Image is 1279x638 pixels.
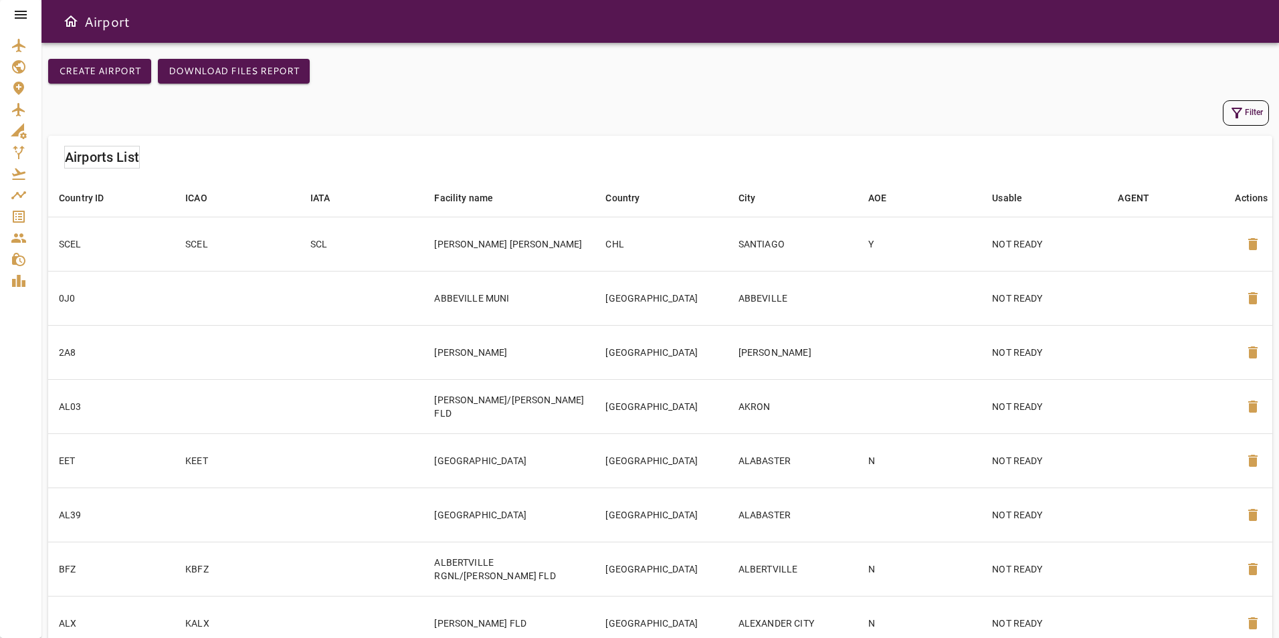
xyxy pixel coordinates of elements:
[175,217,299,271] td: SCEL
[1237,553,1269,585] button: Delete Airport
[434,190,493,206] div: Facility name
[310,190,330,206] div: IATA
[728,433,858,488] td: ALABASTER
[59,190,122,206] span: Country ID
[595,379,727,433] td: [GEOGRAPHIC_DATA]
[48,271,175,325] td: 0J0
[605,190,639,206] div: Country
[1237,391,1269,423] button: Delete Airport
[595,325,727,379] td: [GEOGRAPHIC_DATA]
[858,433,982,488] td: N
[728,217,858,271] td: SANTIAGO
[310,190,348,206] span: IATA
[595,488,727,542] td: [GEOGRAPHIC_DATA]
[595,433,727,488] td: [GEOGRAPHIC_DATA]
[48,325,175,379] td: 2A8
[1245,561,1261,577] span: delete
[728,325,858,379] td: [PERSON_NAME]
[992,346,1096,359] p: NOT READY
[65,146,139,168] h6: Airports List
[595,271,727,325] td: [GEOGRAPHIC_DATA]
[1118,190,1167,206] span: AGENT
[175,433,299,488] td: KEET
[423,271,595,325] td: ABBEVILLE MUNI
[739,190,773,206] span: City
[1237,282,1269,314] button: Delete Airport
[1223,100,1269,126] button: Filter
[59,190,104,206] div: Country ID
[300,217,424,271] td: SCL
[1237,445,1269,477] button: Delete Airport
[595,217,727,271] td: CHL
[423,488,595,542] td: [GEOGRAPHIC_DATA]
[48,542,175,596] td: BFZ
[1245,399,1261,415] span: delete
[992,454,1096,467] p: NOT READY
[1245,290,1261,306] span: delete
[595,542,727,596] td: [GEOGRAPHIC_DATA]
[728,271,858,325] td: ABBEVILLE
[992,508,1096,522] p: NOT READY
[1245,344,1261,360] span: delete
[48,59,151,84] button: Create airport
[1237,336,1269,368] button: Delete Airport
[423,325,595,379] td: [PERSON_NAME]
[84,11,130,32] h6: Airport
[1237,499,1269,531] button: Delete Airport
[1237,228,1269,260] button: Delete Airport
[48,379,175,433] td: AL03
[1118,190,1149,206] div: AGENT
[992,190,1022,206] div: Usable
[992,617,1096,630] p: NOT READY
[423,542,595,596] td: ALBERTVILLE RGNL/[PERSON_NAME] FLD
[434,190,510,206] span: Facility name
[992,562,1096,576] p: NOT READY
[48,488,175,542] td: AL39
[1245,236,1261,252] span: delete
[739,190,756,206] div: City
[992,292,1096,305] p: NOT READY
[728,542,858,596] td: ALBERTVILLE
[1245,507,1261,523] span: delete
[868,190,904,206] span: AOE
[185,190,225,206] span: ICAO
[1245,453,1261,469] span: delete
[728,379,858,433] td: AKRON
[868,190,886,206] div: AOE
[992,400,1096,413] p: NOT READY
[1245,615,1261,631] span: delete
[423,217,595,271] td: [PERSON_NAME] [PERSON_NAME]
[58,8,84,35] button: Open drawer
[858,542,982,596] td: N
[992,190,1040,206] span: Usable
[858,217,982,271] td: Y
[605,190,657,206] span: Country
[423,379,595,433] td: [PERSON_NAME]/[PERSON_NAME] FLD
[175,542,299,596] td: KBFZ
[48,433,175,488] td: EET
[48,217,175,271] td: SCEL
[728,488,858,542] td: ALABASTER
[423,433,595,488] td: [GEOGRAPHIC_DATA]
[992,237,1096,251] p: NOT READY
[158,59,310,84] button: Download Files Report
[185,190,207,206] div: ICAO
